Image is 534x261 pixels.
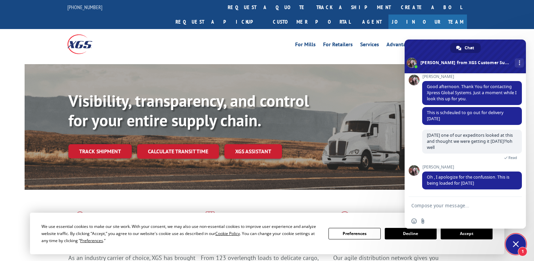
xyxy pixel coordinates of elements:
img: xgs-icon-total-supply-chain-intelligence-red [68,211,89,229]
button: Decline [385,228,437,239]
a: Agent [355,15,388,29]
div: We use essential cookies to make our site work. With your consent, we may also use non-essential ... [41,223,320,244]
a: Advantages [386,42,414,49]
div: Cookie Consent Prompt [30,213,504,254]
a: Close chat [506,234,526,254]
span: Oh , I apologize for the confussion. This is being loaded for [DATE] [427,174,509,186]
span: Preferences [80,238,103,243]
a: Calculate transit time [137,144,219,159]
span: Insert an emoji [411,218,417,224]
a: Customer Portal [268,15,355,29]
a: Join Our Team [388,15,467,29]
a: [PHONE_NUMBER] [67,4,102,10]
textarea: Compose your message... [411,197,506,214]
b: Visibility, transparency, and control for your entire supply chain. [68,90,309,131]
span: Send a file [420,218,426,224]
span: [DATE] one of our expeditors looked at this and thought we were getting it [DATE]??oh well [427,132,513,150]
span: Good afternoon. Thank You for contacting Xpress Global Systems. Just a moment while I look this u... [427,84,516,102]
img: xgs-icon-flagship-distribution-model-red [333,211,356,229]
span: Read [508,155,517,160]
img: xgs-icon-focused-on-flooring-red [201,211,217,229]
a: XGS ASSISTANT [224,144,282,159]
span: This is schdeuled to go out for delivery [DATE] [427,110,503,122]
a: Chat [450,43,481,53]
button: Accept [441,228,493,239]
a: For Mills [295,42,316,49]
span: [PERSON_NAME] [422,74,522,79]
button: Preferences [328,228,380,239]
span: 1 [518,247,527,256]
span: Cookie Policy [215,231,240,236]
a: Request a pickup [170,15,268,29]
a: For Retailers [323,42,353,49]
span: [PERSON_NAME] [422,165,522,169]
a: Services [360,42,379,49]
a: Track shipment [68,144,132,158]
span: Chat [465,43,474,53]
